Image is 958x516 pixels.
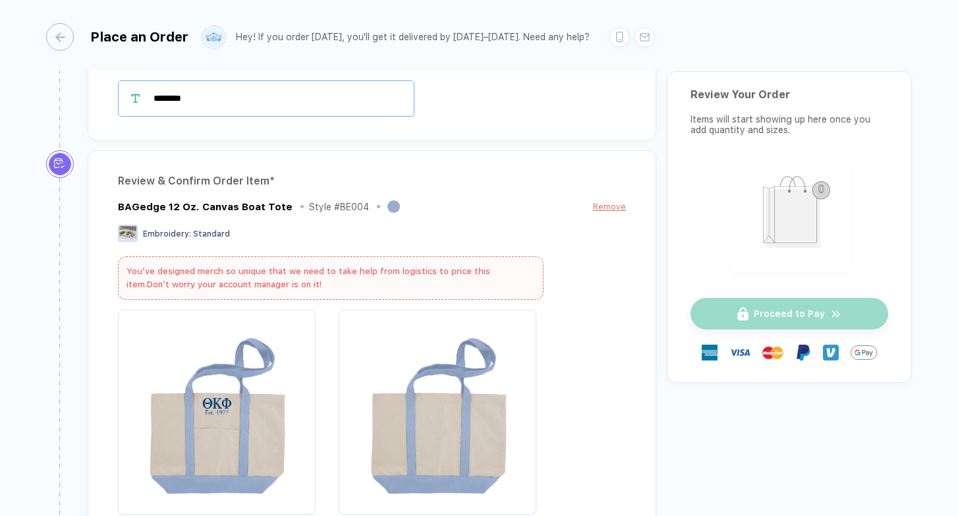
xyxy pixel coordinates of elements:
[125,316,309,501] img: 522a6100-2836-4a88-9094-39ab1a0fc9f0_nt_front_1756824913009.jpg
[118,225,138,242] img: Embroidery
[702,345,718,360] img: express
[193,229,230,239] span: Standard
[202,26,225,49] img: user profile
[851,339,877,366] img: GPay
[690,114,888,135] div: Items will start showing up here once you add quantity and sizes.
[118,256,544,300] div: You’ve designed merch so unique that we need to take help from logistics to price this item.Don’t...
[795,345,811,360] img: Paypal
[143,229,191,239] span: Embroidery :
[345,316,530,501] img: 522a6100-2836-4a88-9094-39ab1a0fc9f0_nt_back_1756824913013.jpg
[236,32,590,43] div: Hey! If you order [DATE], you'll get it delivered by [DATE]–[DATE]. Need any help?
[90,29,188,45] div: Place an Order
[309,202,369,212] div: Style # BE004
[729,342,750,363] img: visa
[118,171,626,192] div: Review & Confirm Order Item
[118,201,293,213] div: BAGedge 12 Oz. Canvas Boat Tote
[690,88,888,101] div: Review Your Order
[762,342,783,363] img: master-card
[823,345,839,360] img: Venmo
[593,198,626,215] button: Remove
[735,167,844,263] img: shopping_bag.png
